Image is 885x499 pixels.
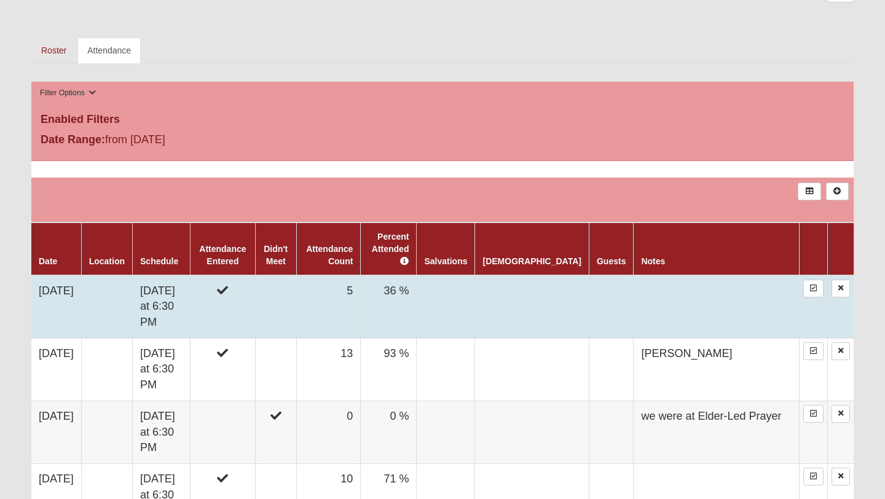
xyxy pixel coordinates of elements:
a: Schedule [140,256,178,266]
a: Roster [31,37,76,63]
a: Alt+N [826,183,849,200]
td: 13 [296,338,361,401]
th: Salvations [417,222,475,275]
td: 93 % [361,338,417,401]
a: Enter Attendance [803,342,824,360]
a: Export to Excel [798,183,820,200]
th: Guests [589,222,633,275]
td: we were at Elder-Led Prayer [634,401,800,463]
td: [PERSON_NAME] [634,338,800,401]
td: [DATE] [31,401,81,463]
td: 0 % [361,401,417,463]
button: Filter Options [36,87,100,100]
a: Delete [832,280,850,297]
a: Attendance Entered [199,244,246,266]
td: 5 [296,275,361,339]
a: Enter Attendance [803,280,824,297]
td: [DATE] [31,338,81,401]
a: Date [39,256,57,266]
a: Attendance Count [306,244,353,266]
a: Attendance [77,37,141,63]
td: [DATE] at 6:30 PM [133,275,191,339]
th: [DEMOGRAPHIC_DATA] [475,222,589,275]
div: from [DATE] [31,132,305,151]
a: Delete [832,342,850,360]
td: 36 % [361,275,417,339]
a: Delete [832,405,850,423]
a: Enter Attendance [803,468,824,485]
a: Enter Attendance [803,405,824,423]
td: 0 [296,401,361,463]
td: [DATE] [31,275,81,339]
a: Notes [641,256,665,266]
td: [DATE] at 6:30 PM [133,338,191,401]
label: Date Range: [41,132,105,148]
a: Delete [832,468,850,485]
a: Didn't Meet [264,244,288,266]
h4: Enabled Filters [41,113,844,127]
td: [DATE] at 6:30 PM [133,401,191,463]
a: Percent Attended [372,232,409,266]
a: Location [89,256,125,266]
